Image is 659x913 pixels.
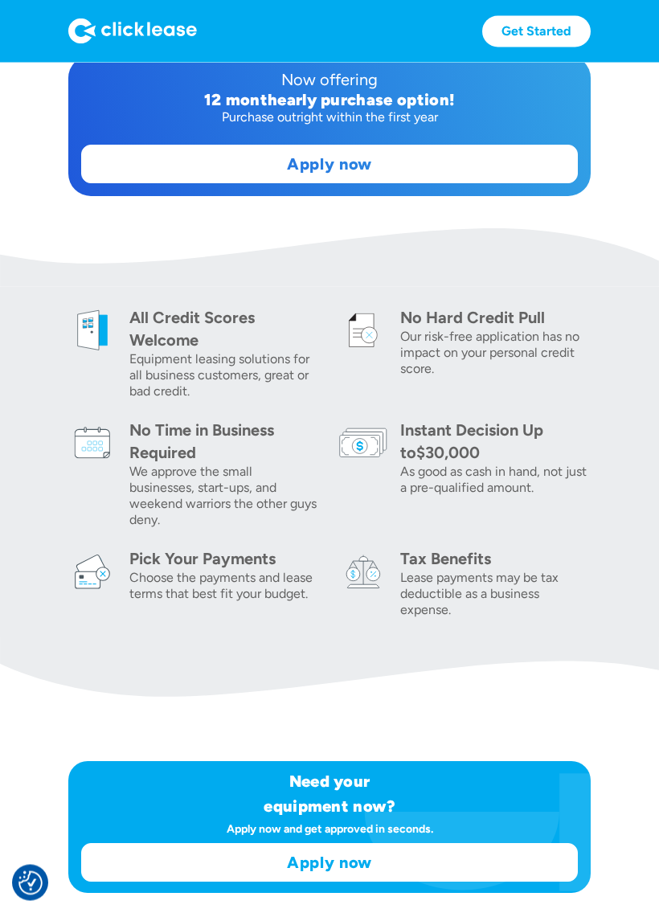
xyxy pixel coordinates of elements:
div: Lease payments may be tax deductible as a business expense. [400,571,591,619]
div: $30,000 [416,444,480,463]
div: All Credit Scores Welcome [129,307,320,352]
img: welcome icon [68,307,117,355]
img: credit icon [339,307,387,355]
div: Choose the payments and lease terms that best fit your budget. [129,571,320,603]
img: calendar icon [68,420,117,468]
div: No Hard Credit Pull [400,307,591,330]
div: Tax Benefits [400,548,591,571]
div: Apply now and get approved in seconds. [169,823,491,837]
a: Apply now [82,146,577,183]
div: No Time in Business Required [129,420,320,465]
div: We approve the small businesses, start-ups, and weekend warriors the other guys deny. [129,465,320,529]
img: tax icon [339,548,387,596]
div: As good as cash in hand, not just a pre-qualified amount. [400,465,591,497]
div: Pick Your Payments [129,548,320,571]
div: Equipment leasing solutions for all business customers, great or bad credit. [129,352,320,400]
img: money icon [339,420,387,468]
a: Apply now [82,845,577,882]
div: 12 month [204,91,278,110]
div: Our risk-free application has no impact on your personal credit score. [400,330,591,378]
img: Logo [68,18,197,44]
div: early purchase option! [277,91,455,110]
a: Get Started [482,16,591,47]
img: Revisit consent button [18,871,43,895]
img: card icon [68,548,117,596]
div: Now offering [81,69,578,92]
div: Instant Decision Up to [400,421,543,463]
h1: Need your [169,773,491,792]
div: Purchase outright within the first year [81,110,578,126]
h1: equipment now? [169,798,491,817]
button: Consent Preferences [18,871,43,895]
